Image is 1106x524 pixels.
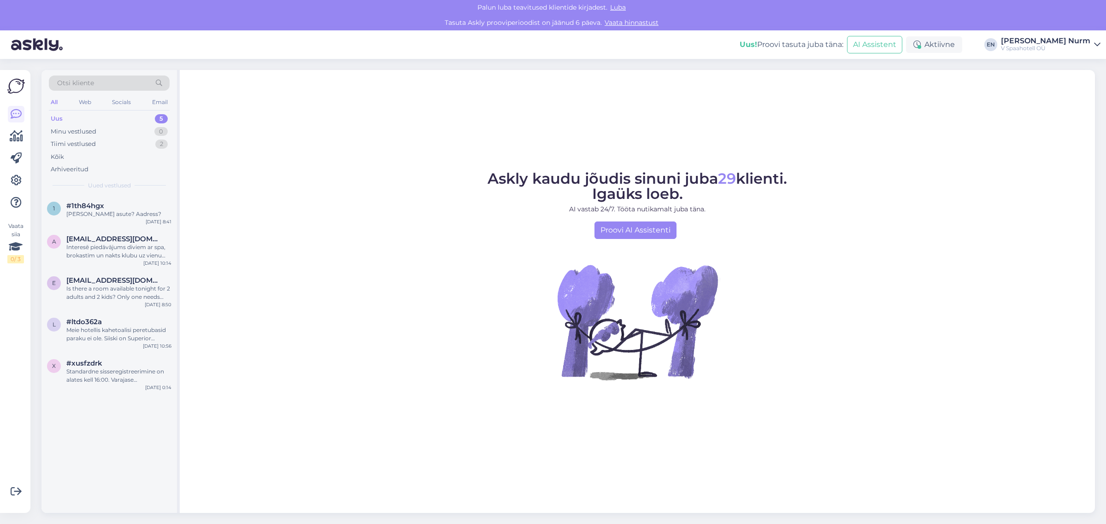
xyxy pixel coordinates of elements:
div: Minu vestlused [51,127,96,136]
span: Askly kaudu jõudis sinuni juba klienti. Igaüks loeb. [488,169,787,203]
div: Interesē piedāvājums diviem ar spa, brokastīm un nakts klubu uz vienu nakti piektdiena/sestdiena!... [66,243,171,260]
div: Email [150,96,170,108]
div: Tiimi vestlused [51,140,96,149]
div: Kõik [51,152,64,162]
span: alexsa1@inbox.lv [66,235,162,243]
div: EN [984,38,997,51]
a: Proovi AI Assistenti [594,221,677,239]
div: [DATE] 8:41 [146,218,171,225]
p: AI vastab 24/7. Tööta nutikamalt juba täna. [488,204,787,214]
img: No Chat active [554,239,720,405]
button: AI Assistent [847,36,902,53]
div: Uus [51,114,63,123]
span: x [52,362,56,369]
img: Askly Logo [7,77,25,95]
div: [DATE] 8:50 [145,301,171,308]
div: Web [77,96,93,108]
span: erina.liga@gmail.com [66,276,162,285]
div: Aktiivne [906,36,962,53]
div: 2 [155,140,168,149]
div: Socials [110,96,133,108]
div: 0 [154,127,168,136]
span: e [52,279,56,286]
div: 0 / 3 [7,255,24,263]
div: [DATE] 0:14 [145,384,171,391]
a: [PERSON_NAME] NurmV Spaahotell OÜ [1001,37,1100,52]
div: Proovi tasuta juba täna: [740,39,843,50]
div: Standardne sisseregistreerimine on alates kell 16:00. Varajase sisseregistreerimise võimaluse ja ... [66,367,171,384]
span: Uued vestlused [88,181,131,190]
div: [PERSON_NAME] Nurm [1001,37,1090,45]
div: 5 [155,114,168,123]
span: l [53,321,56,328]
span: Luba [607,3,629,12]
b: Uus! [740,40,757,49]
div: [DATE] 10:14 [143,260,171,267]
span: #xusfzdrk [66,359,102,367]
div: [PERSON_NAME] asute? Aadress? [66,210,171,218]
div: All [49,96,59,108]
div: V Spaahotell OÜ [1001,45,1090,52]
span: 1 [53,205,55,212]
span: #1th84hgx [66,202,104,210]
span: 29 [718,169,736,187]
span: #ltdo362a [66,318,102,326]
a: Vaata hinnastust [602,18,661,27]
div: Meie hotellis kahetoalisi peretubasid paraku ei ole. Siiski on Superior toaklassis kaks toapaari,... [66,326,171,343]
span: a [52,238,56,245]
div: [DATE] 10:56 [143,343,171,349]
div: Is there a room available tonight for 2 adults and 2 kids? Only one needs additional bed, the oth... [66,285,171,301]
div: Vaata siia [7,222,24,263]
div: Arhiveeritud [51,165,88,174]
span: Otsi kliente [57,78,94,88]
